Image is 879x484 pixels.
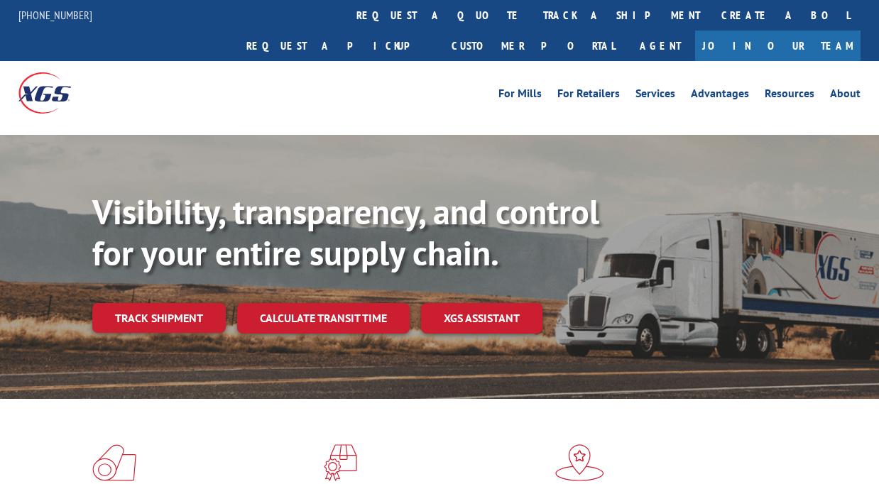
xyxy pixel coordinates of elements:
[830,88,861,104] a: About
[626,31,695,61] a: Agent
[765,88,814,104] a: Resources
[555,444,604,481] img: xgs-icon-flagship-distribution-model-red
[691,88,749,104] a: Advantages
[498,88,542,104] a: For Mills
[92,303,226,333] a: Track shipment
[324,444,357,481] img: xgs-icon-focused-on-flooring-red
[237,303,410,334] a: Calculate transit time
[421,303,542,334] a: XGS ASSISTANT
[18,8,92,22] a: [PHONE_NUMBER]
[635,88,675,104] a: Services
[441,31,626,61] a: Customer Portal
[695,31,861,61] a: Join Our Team
[236,31,441,61] a: Request a pickup
[557,88,620,104] a: For Retailers
[92,189,599,275] b: Visibility, transparency, and control for your entire supply chain.
[92,444,136,481] img: xgs-icon-total-supply-chain-intelligence-red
